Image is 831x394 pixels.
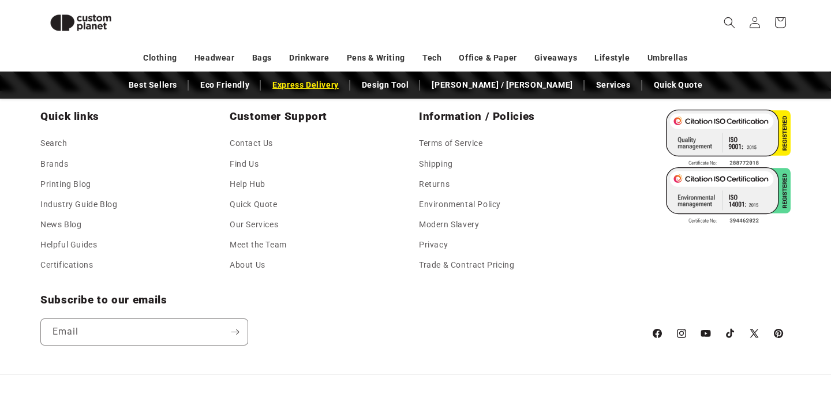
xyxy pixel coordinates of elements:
a: Our Services [230,215,278,235]
h2: Subscribe to our emails [40,293,639,307]
a: Contact Us [230,136,273,153]
a: Giveaways [534,48,577,68]
a: Helpful Guides [40,235,97,255]
h2: Quick links [40,110,223,123]
a: Tech [422,48,441,68]
a: News Blog [40,215,81,235]
a: Eco Friendly [194,75,255,95]
a: Terms of Service [419,136,483,153]
h2: Information / Policies [419,110,601,123]
a: Drinkware [289,48,329,68]
img: Custom Planet [40,5,121,41]
a: Find Us [230,154,259,174]
a: Quick Quote [230,194,278,215]
a: Modern Slavery [419,215,479,235]
button: Subscribe [222,318,248,346]
h2: Customer Support [230,110,412,123]
a: [PERSON_NAME] / [PERSON_NAME] [426,75,578,95]
a: Bags [252,48,272,68]
a: Headwear [194,48,235,68]
a: Umbrellas [647,48,688,68]
a: Trade & Contract Pricing [419,255,514,275]
a: Quick Quote [648,75,709,95]
a: About Us [230,255,265,275]
a: Industry Guide Blog [40,194,117,215]
a: Lifestyle [594,48,630,68]
a: Privacy [419,235,448,255]
a: Pens & Writing [347,48,405,68]
a: Returns [419,174,450,194]
a: Search [40,136,68,153]
a: Printing Blog [40,174,91,194]
img: ISO 9001 Certified [666,110,791,167]
a: Brands [40,154,69,174]
a: Shipping [419,154,453,174]
img: ISO 14001 Certified [666,167,791,225]
a: Office & Paper [459,48,516,68]
a: Certifications [40,255,93,275]
a: Services [590,75,637,95]
a: Express Delivery [267,75,345,95]
a: Environmental Policy [419,194,501,215]
a: Best Sellers [123,75,183,95]
a: Meet the Team [230,235,287,255]
iframe: Chat Widget [633,269,831,394]
summary: Search [717,10,742,35]
a: Help Hub [230,174,265,194]
a: Clothing [143,48,177,68]
a: Design Tool [356,75,415,95]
